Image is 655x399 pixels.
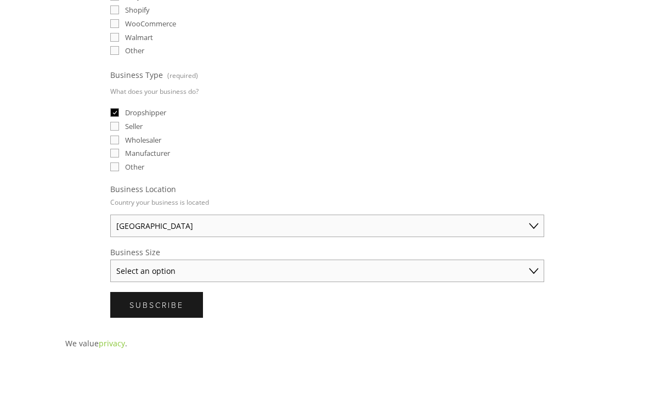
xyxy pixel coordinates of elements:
input: Manufacturer [110,149,119,158]
span: Walmart [125,32,153,42]
select: Business Size [110,260,544,282]
span: Subscribe [129,300,184,310]
select: Business Location [110,215,544,237]
p: We value . [65,336,590,350]
span: Business Location [110,184,176,194]
span: Dropshipper [125,108,166,117]
span: Seller [125,121,143,131]
span: WooCommerce [125,19,176,29]
input: Other [110,162,119,171]
input: Shopify [110,5,119,14]
span: Manufacturer [125,148,170,158]
p: What does your business do? [110,83,199,99]
span: Wholesaler [125,135,161,145]
p: Country your business is located [110,194,209,210]
input: Wholesaler [110,136,119,144]
span: Other [125,46,144,55]
input: Seller [110,122,119,131]
input: Dropshipper [110,108,119,117]
input: Other [110,46,119,55]
span: Shopify [125,5,150,15]
span: Other [125,162,144,172]
input: Walmart [110,33,119,42]
span: Business Size [110,247,160,257]
button: SubscribeSubscribe [110,292,203,318]
a: privacy [99,338,125,349]
input: WooCommerce [110,19,119,28]
span: Business Type [110,70,163,80]
span: (required) [167,68,198,83]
